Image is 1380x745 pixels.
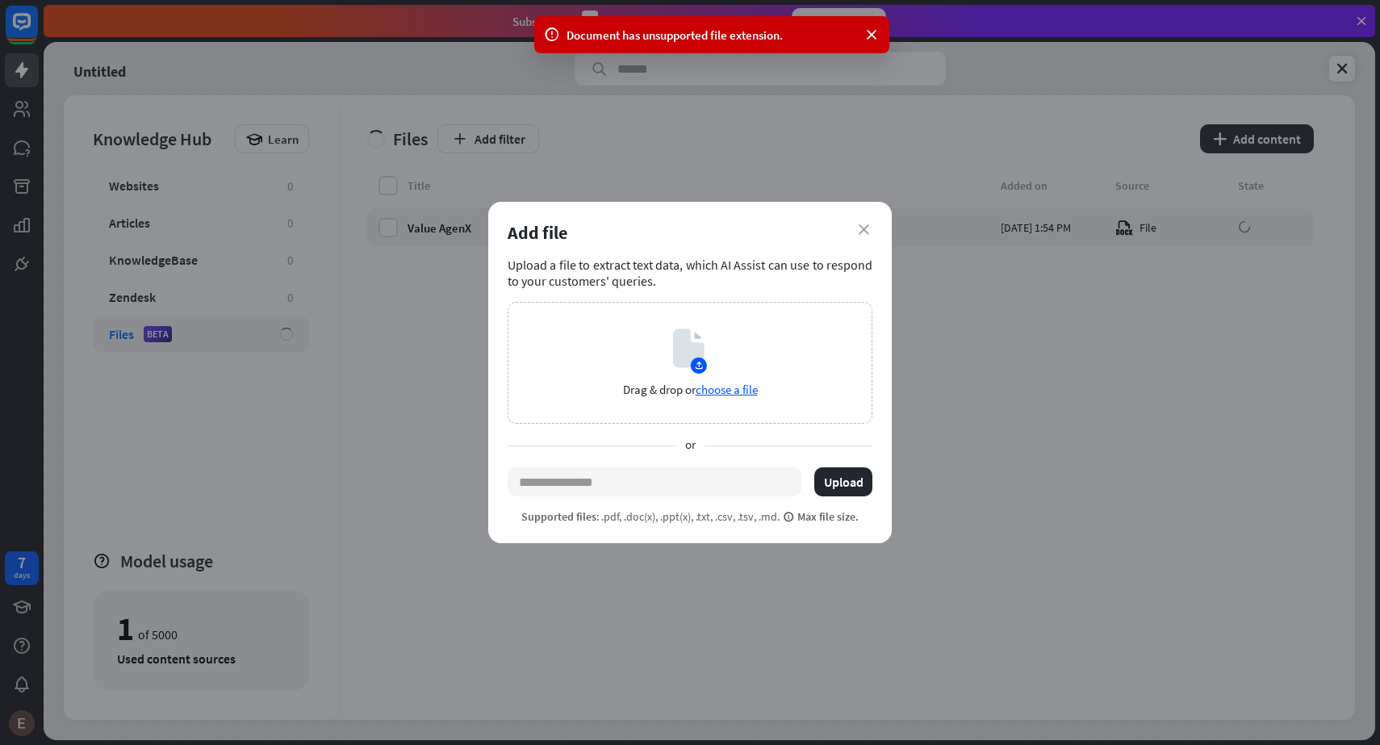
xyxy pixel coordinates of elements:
[13,6,61,55] button: Open LiveChat chat widget
[521,509,859,524] p: : .pdf, .doc(x), .ppt(x), .txt, .csv, .tsv, .md.
[623,382,758,397] p: Drag & drop or
[783,509,859,524] span: Max file size.
[508,257,872,289] div: Upload a file to extract text data, which AI Assist can use to respond to your customers' queries.
[675,437,705,454] span: or
[696,382,758,397] span: choose a file
[567,27,857,44] div: Document has unsupported file extension.
[521,509,596,524] span: Supported files
[508,221,872,244] div: Add file
[859,224,869,235] i: close
[814,467,872,496] button: Upload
